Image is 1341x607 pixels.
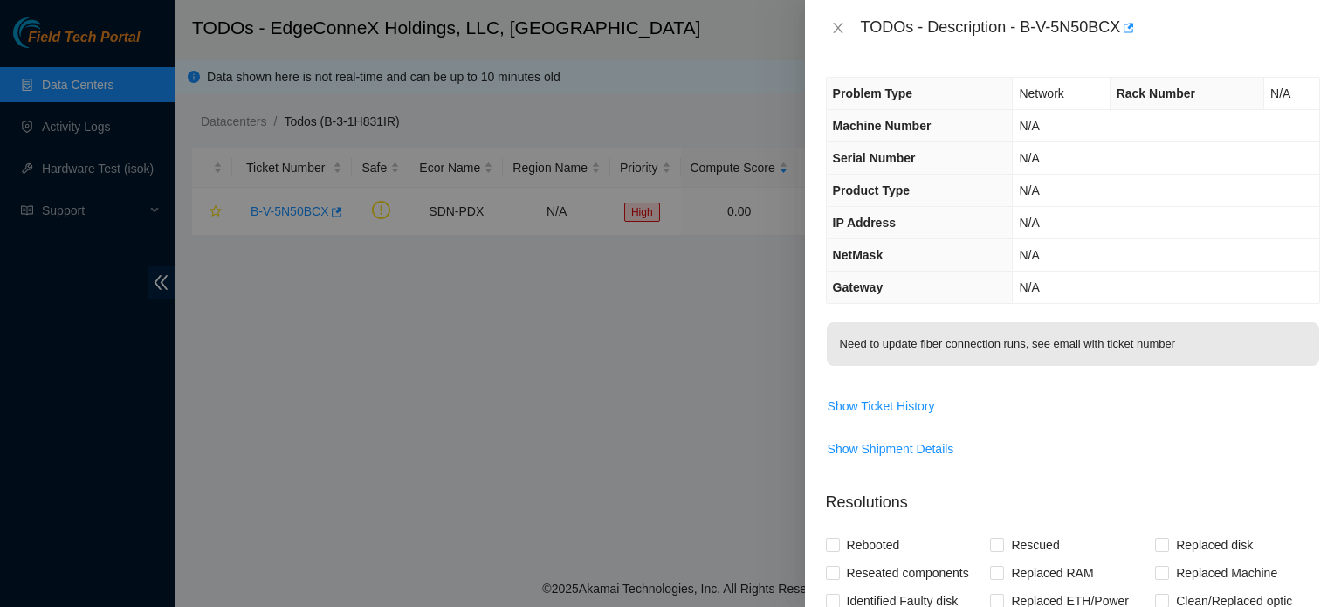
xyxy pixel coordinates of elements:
span: N/A [1270,86,1290,100]
span: N/A [1019,119,1039,133]
div: TODOs - Description - B-V-5N50BCX [861,14,1320,42]
span: Replaced RAM [1004,559,1100,587]
span: N/A [1019,216,1039,230]
span: Rescued [1004,531,1066,559]
span: Machine Number [833,119,932,133]
span: Problem Type [833,86,913,100]
button: Show Ticket History [827,392,936,420]
span: N/A [1019,183,1039,197]
p: Need to update fiber connection runs, see email with ticket number [827,322,1319,366]
p: Resolutions [826,477,1320,514]
button: Show Shipment Details [827,435,955,463]
span: NetMask [833,248,884,262]
span: Show Ticket History [828,397,935,416]
span: N/A [1019,280,1039,294]
span: N/A [1019,151,1039,165]
span: Network [1019,86,1063,100]
span: Rack Number [1117,86,1195,100]
span: IP Address [833,216,896,230]
span: Replaced disk [1169,531,1260,559]
span: Product Type [833,183,910,197]
span: Rebooted [840,531,907,559]
span: close [831,21,845,35]
span: Show Shipment Details [828,439,954,459]
span: N/A [1019,248,1039,262]
span: Replaced Machine [1169,559,1284,587]
span: Serial Number [833,151,916,165]
span: Gateway [833,280,884,294]
span: Reseated components [840,559,976,587]
button: Close [826,20,850,37]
